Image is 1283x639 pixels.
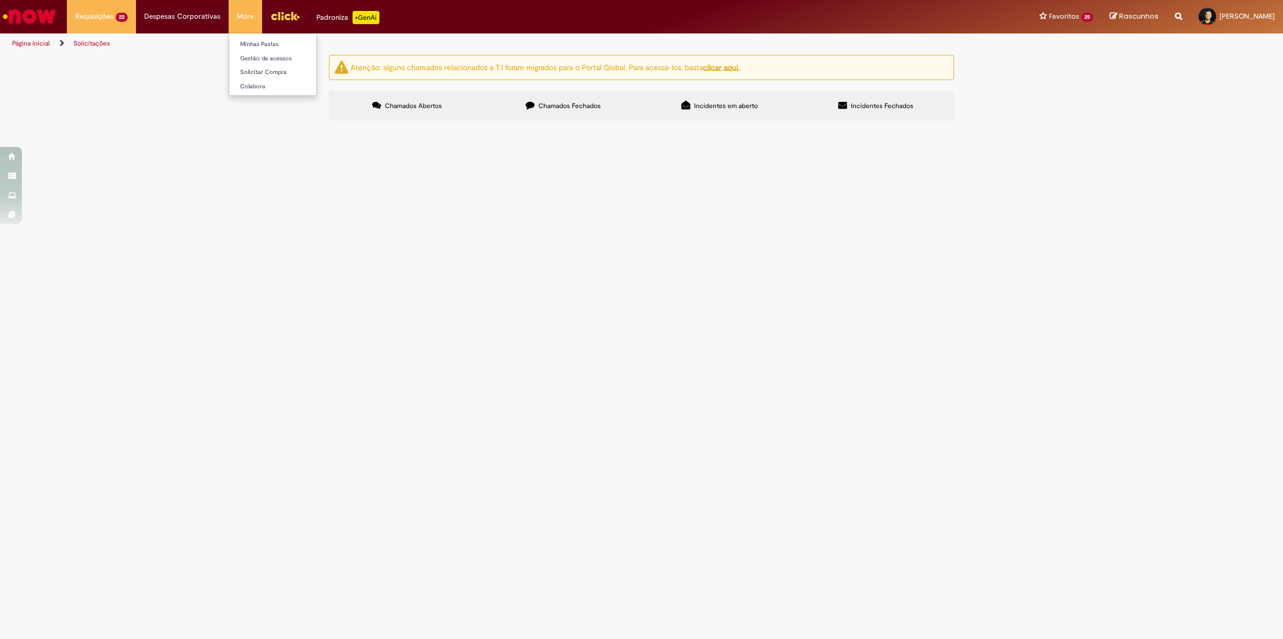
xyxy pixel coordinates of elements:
ul: Trilhas de página [8,33,847,54]
span: Requisições [75,11,113,22]
img: ServiceNow [1,5,58,27]
span: Favoritos [1049,11,1079,22]
a: Gestão de acessos [229,53,350,65]
a: Minhas Pastas [229,38,350,50]
p: +GenAi [353,11,379,24]
span: Chamados Abertos [385,101,442,110]
span: Rascunhos [1119,11,1159,21]
span: 25 [1081,13,1093,22]
ng-bind-html: Atenção: alguns chamados relacionados a T.I foram migrados para o Portal Global. Para acessá-los,... [350,62,740,72]
a: Colabora [229,81,350,93]
span: [PERSON_NAME] [1219,12,1275,21]
a: Rascunhos [1110,12,1159,22]
a: clicar aqui. [703,62,740,72]
span: Incidentes Fechados [851,101,913,110]
img: click_logo_yellow_360x200.png [270,8,300,24]
span: Despesas Corporativas [144,11,220,22]
span: 22 [116,13,128,22]
ul: More [229,33,317,96]
a: Solicitar Compra [229,66,350,78]
a: Página inicial [12,39,50,48]
a: Solicitações [73,39,110,48]
span: Chamados Fechados [538,101,601,110]
div: Padroniza [316,11,379,24]
span: More [237,11,254,22]
span: Incidentes em aberto [694,101,758,110]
